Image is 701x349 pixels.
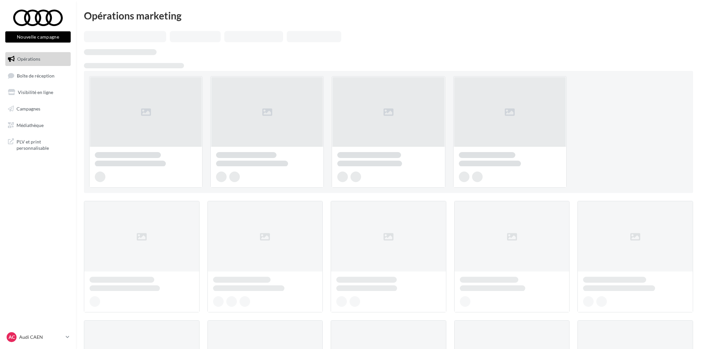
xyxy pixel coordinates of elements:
[17,122,44,128] span: Médiathèque
[19,334,63,340] p: Audi CAEN
[84,11,693,20] div: Opérations marketing
[4,85,72,99] a: Visibilité en ligne
[5,31,71,43] button: Nouvelle campagne
[4,102,72,116] a: Campagnes
[4,135,72,154] a: PLV et print personnalisable
[17,137,68,151] span: PLV et print personnalisable
[4,118,72,132] a: Médiathèque
[18,89,53,95] span: Visibilité en ligne
[17,73,55,78] span: Boîte de réception
[17,56,40,62] span: Opérations
[9,334,15,340] span: AC
[5,331,71,343] a: AC Audi CAEN
[17,106,40,111] span: Campagnes
[4,69,72,83] a: Boîte de réception
[4,52,72,66] a: Opérations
